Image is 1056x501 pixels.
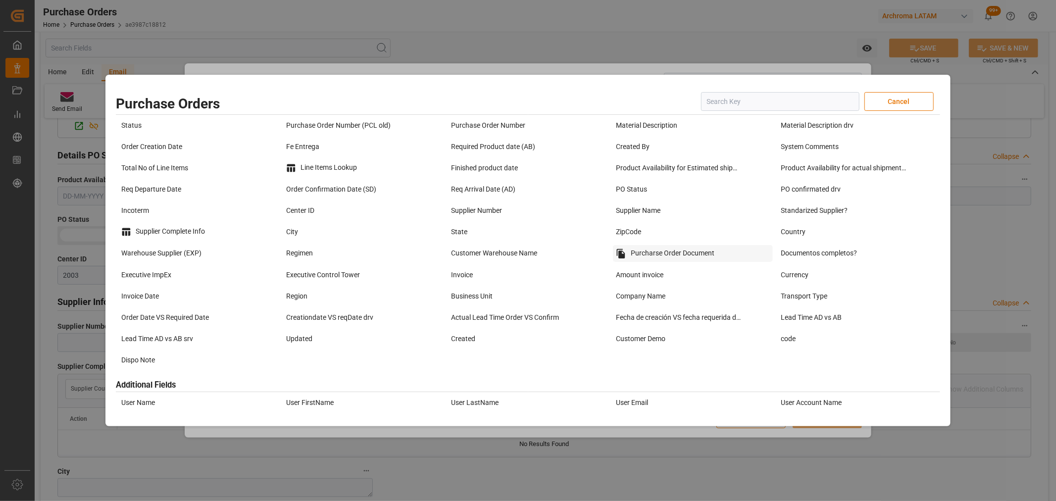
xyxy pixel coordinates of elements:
div: code [778,331,909,347]
div: Business Unit [448,288,580,304]
div: PO confirmated drv [778,181,909,198]
div: Customer Demo [613,331,745,347]
div: Actual Lead Time Order VS Confirm [448,309,580,326]
div: Invoice [448,267,580,283]
div: Warehouse Supplier (EXP) [118,245,250,261]
div: Fe Entrega [283,139,415,155]
div: Updated [283,331,415,347]
div: Creationdate VS reqDate drv [283,309,415,326]
div: Product Availability for actual shipment date [778,160,909,176]
div: Finished product date [448,160,580,176]
div: Material Description drv [778,117,909,134]
div: Material Description [613,117,745,134]
div: Supplier Name [613,202,745,219]
input: Search Key [701,92,859,111]
div: User LastName [448,395,580,411]
div: Country [778,224,909,240]
div: Order Date VS Required Date [118,309,250,326]
div: User FirstName [283,395,415,411]
h2: Purchase Orders [116,94,528,114]
div: Purcharse Order Document [613,245,773,262]
div: Regimen [283,245,415,261]
div: Currency [778,267,909,283]
div: Company Name [613,288,745,304]
div: Supplier Number [448,202,580,219]
div: Order Confirmation Date (SD) [283,181,415,198]
div: Created [448,331,580,347]
div: Order Creation Date [118,139,250,155]
div: Purchase Order Number [448,117,580,134]
div: Amount invoice [613,267,745,283]
div: Documentos completos? [778,245,909,261]
div: Standarized Supplier? [778,202,909,219]
div: Executive Control Tower [283,267,415,283]
div: Incoterm [118,202,250,219]
div: Created By [613,139,745,155]
h3: Additional Fields [116,379,176,392]
div: Lead Time AD vs AB [778,309,909,326]
div: Executive ImpEx [118,267,250,283]
div: Line Items Lookup [283,160,415,176]
div: Fecha de creación VS fecha requerida drv [613,309,745,326]
div: System Comments [778,139,909,155]
div: PO Status [613,181,745,198]
div: Invoice Date [118,288,250,304]
div: Customer Warehouse Name [448,245,580,261]
div: Req Departure Date [118,181,250,198]
div: Product Availability for Estimated shipment date [613,160,745,176]
div: Center ID [283,202,415,219]
div: Transport Type [778,288,909,304]
div: Purchase Order Number (PCL old) [283,117,415,134]
div: Lead Time AD vs AB srv [118,331,250,347]
div: Status [118,117,250,134]
div: Req Arrival Date (AD) [448,181,580,198]
div: City [283,224,415,240]
div: User Email [613,395,745,411]
div: Supplier Complete Info [118,224,250,240]
div: User Name [118,395,250,411]
div: Total No of Line Items [118,160,250,176]
div: Dispo Note [118,352,250,368]
div: ZipCode [613,224,745,240]
button: Cancel [864,92,934,111]
div: Region [283,288,415,304]
div: Required Product date (AB) [448,139,580,155]
div: User Account Name [778,395,909,411]
div: State [448,224,580,240]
